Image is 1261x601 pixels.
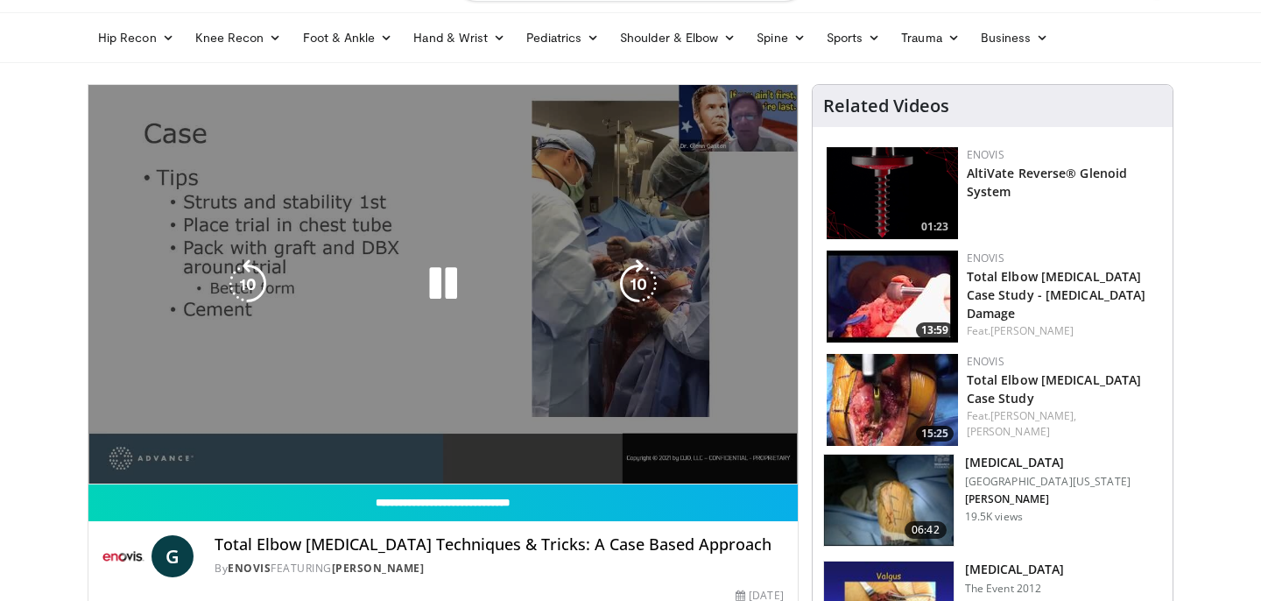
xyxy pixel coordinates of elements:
span: 06:42 [905,521,947,539]
h4: Total Elbow [MEDICAL_DATA] Techniques & Tricks: A Case Based Approach [215,535,784,555]
a: [PERSON_NAME], [990,408,1076,423]
a: Total Elbow [MEDICAL_DATA] Case Study - [MEDICAL_DATA] Damage [967,268,1146,322]
p: [GEOGRAPHIC_DATA][US_STATE] [965,475,1131,489]
a: Business [970,20,1060,55]
a: Enovis [228,561,271,576]
a: Enovis [967,251,1004,265]
a: 13:59 [827,251,958,343]
div: By FEATURING [215,561,784,576]
p: [PERSON_NAME] [965,492,1131,506]
a: Enovis [967,147,1004,162]
span: 13:59 [916,322,954,338]
a: Enovis [967,354,1004,369]
a: Shoulder & Elbow [609,20,746,55]
a: Foot & Ankle [292,20,404,55]
a: Hand & Wrist [403,20,516,55]
a: 15:25 [827,354,958,446]
a: Spine [746,20,815,55]
a: [PERSON_NAME] [967,424,1050,439]
a: Hip Recon [88,20,185,55]
span: 15:25 [916,426,954,442]
a: Sports [816,20,891,55]
span: 01:23 [916,219,954,235]
div: Feat. [967,408,1159,440]
a: [PERSON_NAME] [332,561,425,576]
a: Knee Recon [185,20,292,55]
img: 5c1caa1d-9170-4353-b546-f3bbd9b198c6.png.150x105_q85_crop-smart_upscale.png [827,147,958,239]
img: 38827_0000_3.png.150x105_q85_crop-smart_upscale.jpg [824,455,954,546]
img: Enovis [102,535,144,577]
a: Total Elbow [MEDICAL_DATA] Case Study [967,371,1142,407]
p: The Event 2012 [965,582,1065,596]
p: 19.5K views [965,510,1023,524]
div: Feat. [967,323,1159,339]
a: AltiVate Reverse® Glenoid System [967,165,1128,200]
a: G [151,535,194,577]
h4: Related Videos [823,95,949,117]
h3: [MEDICAL_DATA] [965,454,1131,471]
a: 01:23 [827,147,958,239]
a: Pediatrics [516,20,609,55]
img: c2196b49-0c36-45df-ac0f-3d19c211aa68.150x105_q85_crop-smart_upscale.jpg [827,251,958,343]
h3: [MEDICAL_DATA] [965,561,1065,578]
video-js: Video Player [88,85,798,484]
a: 06:42 [MEDICAL_DATA] [GEOGRAPHIC_DATA][US_STATE] [PERSON_NAME] 19.5K views [823,454,1162,547]
img: 71978df6-d541-4d46-a847-da3e3fe67f07.150x105_q85_crop-smart_upscale.jpg [827,354,958,446]
a: [PERSON_NAME] [990,323,1074,338]
a: Trauma [891,20,970,55]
